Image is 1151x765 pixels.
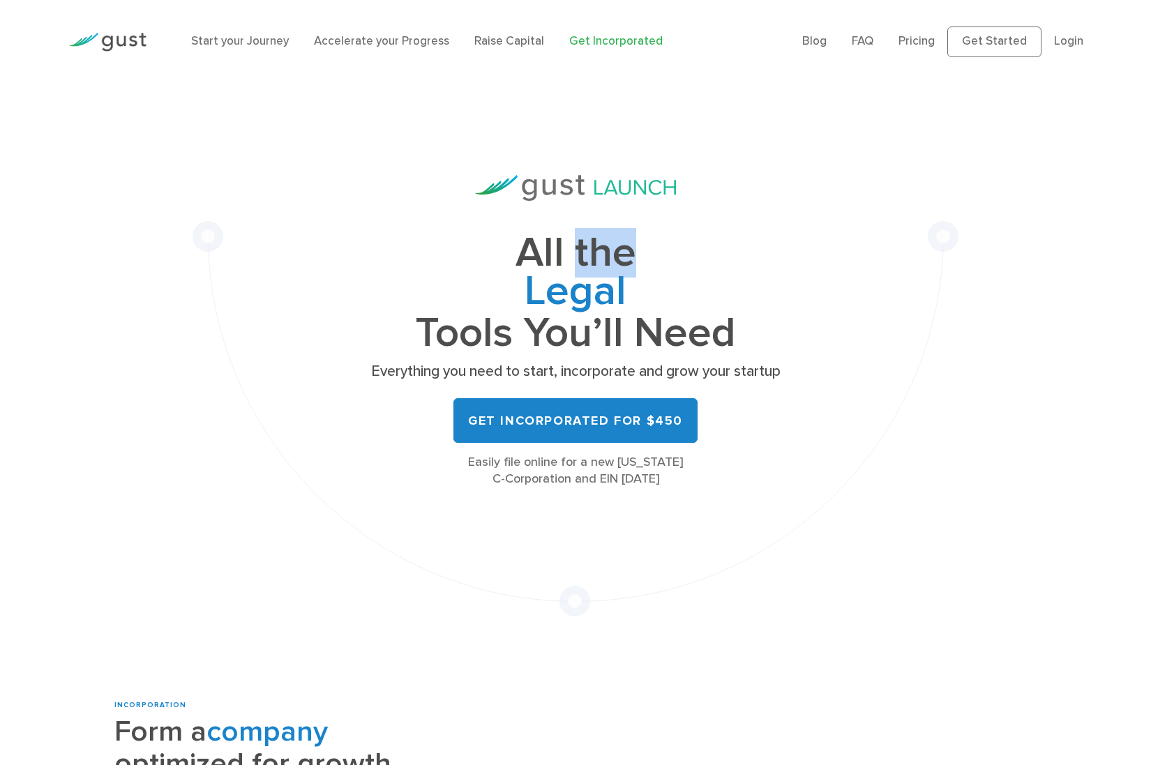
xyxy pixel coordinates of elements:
a: Blog [802,34,827,48]
a: Accelerate your Progress [314,34,449,48]
a: Start your Journey [191,34,289,48]
a: FAQ [852,34,873,48]
span: Legal [366,273,785,315]
h1: All the Tools You’ll Need [366,234,785,352]
a: Get Incorporated for $450 [453,398,698,443]
a: Raise Capital [474,34,544,48]
a: Get Started [947,26,1041,57]
p: Everything you need to start, incorporate and grow your startup [366,362,785,381]
span: company [206,714,328,749]
div: Easily file online for a new [US_STATE] C-Corporation and EIN [DATE] [366,454,785,487]
img: Gust Logo [68,33,146,52]
a: Get Incorporated [569,34,663,48]
a: Pricing [898,34,935,48]
div: INCORPORATION [114,700,487,711]
a: Login [1054,34,1083,48]
img: Gust Launch Logo [475,175,676,201]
